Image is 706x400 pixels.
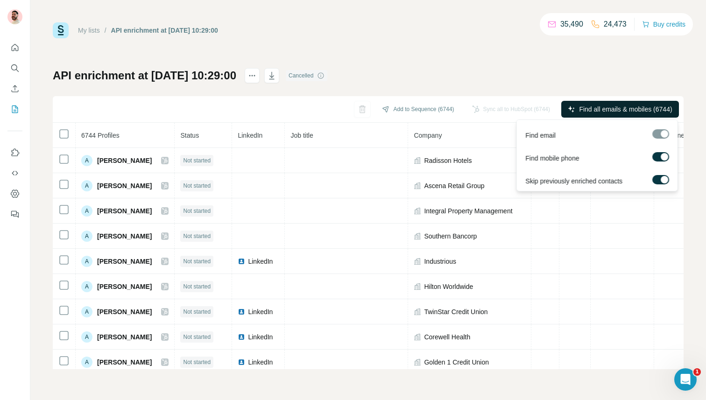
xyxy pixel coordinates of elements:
img: Avatar [7,9,22,24]
span: Not started [183,232,211,240]
div: A [81,155,92,166]
img: LinkedIn logo [238,308,245,316]
span: [PERSON_NAME] [97,307,152,316]
span: Find mobile phone [525,154,579,163]
span: Status [180,132,199,139]
button: Feedback [7,206,22,223]
iframe: Intercom live chat [674,368,697,391]
button: Use Surfe API [7,165,22,182]
span: [PERSON_NAME] [97,358,152,367]
img: LinkedIn logo [238,333,245,341]
button: Dashboard [7,185,22,202]
span: Hilton Worldwide [424,282,473,291]
div: A [81,281,92,292]
span: [PERSON_NAME] [97,206,152,216]
span: [PERSON_NAME] [97,232,152,241]
button: actions [245,68,260,83]
span: Radisson Hotels [424,156,472,165]
div: A [81,256,92,267]
button: Enrich CSV [7,80,22,97]
span: Not started [183,257,211,266]
button: Buy credits [642,18,685,31]
span: Not started [183,156,211,165]
span: LinkedIn [248,307,273,316]
div: A [81,306,92,317]
span: Not started [183,182,211,190]
span: [PERSON_NAME] [97,332,152,342]
span: [PERSON_NAME] [97,282,152,291]
span: Skip previously enriched contacts [525,176,622,186]
span: [PERSON_NAME] [97,257,152,266]
img: LinkedIn logo [238,258,245,265]
span: Golden 1 Credit Union [424,358,489,367]
div: A [81,331,92,343]
div: A [81,205,92,217]
a: My lists [78,27,100,34]
span: Not started [183,358,211,366]
span: TwinStar Credit Union [424,307,487,316]
div: A [81,357,92,368]
span: LinkedIn [248,332,273,342]
button: Find all emails & mobiles (6744) [561,101,679,118]
img: Surfe Logo [53,22,69,38]
span: LinkedIn [248,257,273,266]
span: [PERSON_NAME] [97,181,152,190]
span: Find all emails & mobiles (6744) [579,105,672,114]
span: Not started [183,207,211,215]
li: / [105,26,106,35]
span: Southern Bancorp [424,232,477,241]
span: Corewell Health [424,332,470,342]
p: 24,473 [604,19,627,30]
p: 35,490 [560,19,583,30]
span: Industrious [424,257,456,266]
button: My lists [7,101,22,118]
button: Search [7,60,22,77]
span: Not started [183,308,211,316]
button: Use Surfe on LinkedIn [7,144,22,161]
span: LinkedIn [248,358,273,367]
span: LinkedIn [238,132,262,139]
span: 6744 Profiles [81,132,120,139]
div: A [81,231,92,242]
div: Cancelled [286,70,327,81]
button: Add to Sequence (6744) [375,102,460,116]
span: 1 [693,368,701,376]
div: API enrichment at [DATE] 10:29:00 [111,26,218,35]
span: Not started [183,282,211,291]
span: Company [414,132,442,139]
span: Integral Property Management [424,206,512,216]
span: Job title [290,132,313,139]
span: Ascena Retail Group [424,181,484,190]
span: Not started [183,333,211,341]
span: Find email [525,131,556,140]
span: [PERSON_NAME] [97,156,152,165]
h1: API enrichment at [DATE] 10:29:00 [53,68,236,83]
div: A [81,180,92,191]
button: Quick start [7,39,22,56]
img: LinkedIn logo [238,358,245,366]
